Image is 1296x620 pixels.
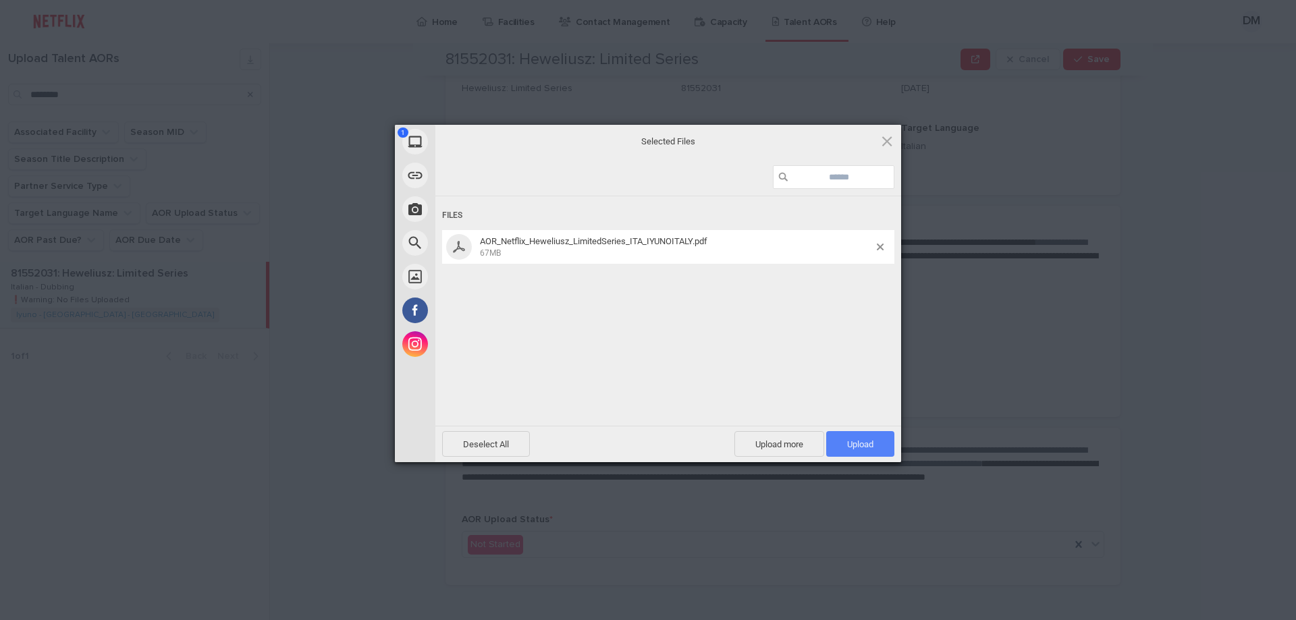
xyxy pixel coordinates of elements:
span: Click here or hit ESC to close picker [880,134,894,148]
div: Take Photo [395,192,557,226]
span: 1 [398,128,408,138]
span: Selected Files [533,135,803,147]
div: Files [442,203,894,228]
span: Upload [826,431,894,457]
div: Facebook [395,293,557,327]
div: Instagram [395,327,557,361]
div: Link (URL) [395,159,557,192]
span: Upload [847,439,873,449]
div: Web Search [395,226,557,260]
span: AOR_Netflix_Heweliusz_LimitedSeries_ITA_IYUNOITALY.pdf [476,236,877,258]
span: 67MB [480,248,501,258]
div: My Device [395,125,557,159]
span: AOR_Netflix_Heweliusz_LimitedSeries_ITA_IYUNOITALY.pdf [480,236,707,246]
span: Upload more [734,431,824,457]
span: Deselect All [442,431,530,457]
div: Unsplash [395,260,557,293]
